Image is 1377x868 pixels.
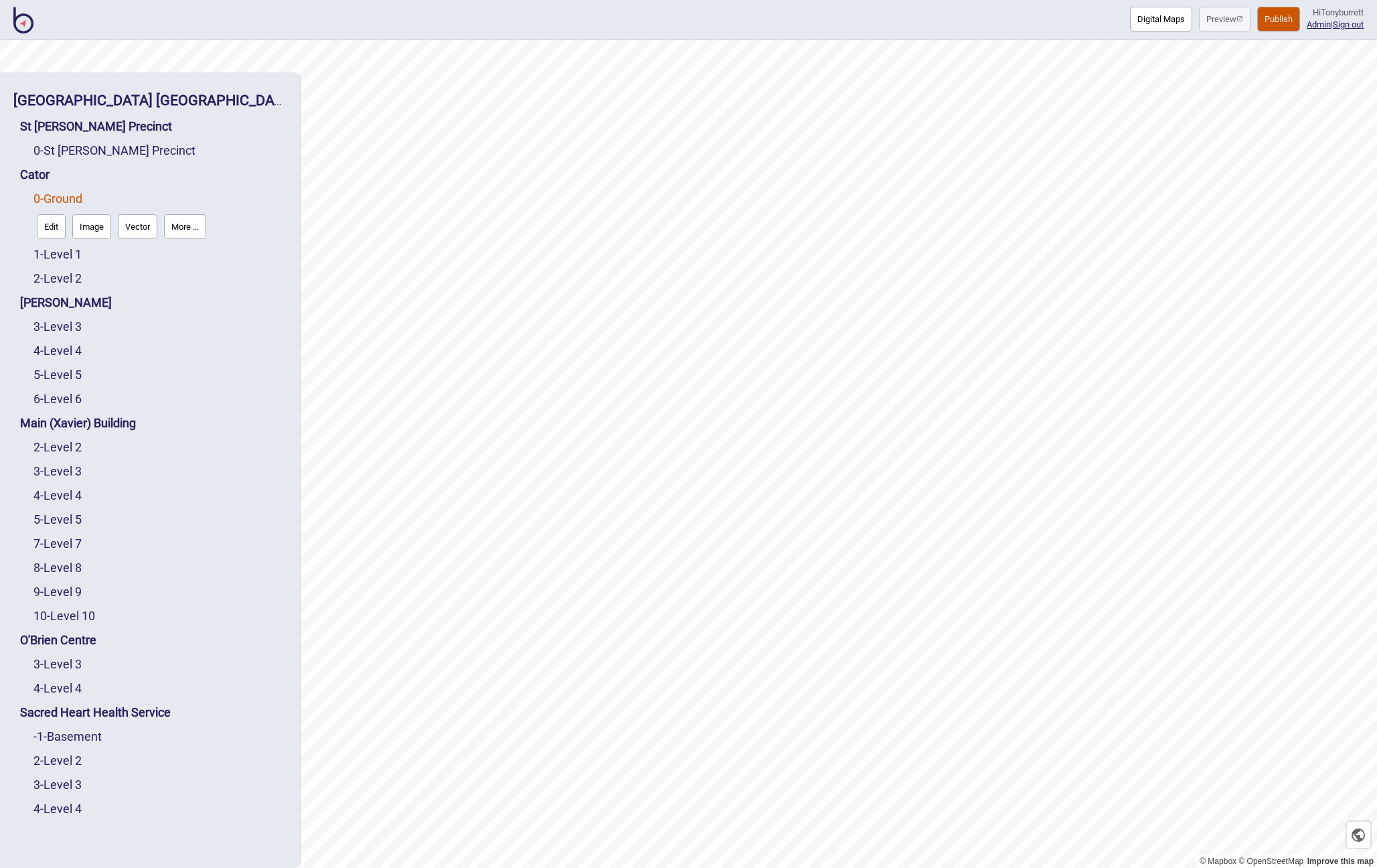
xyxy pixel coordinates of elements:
[33,508,287,532] div: Level 5
[13,7,33,33] img: BindiMaps CMS
[1307,7,1364,19] div: Hi Tonyburrett
[1130,7,1192,31] button: Digital Maps
[33,773,287,797] div: Level 3
[33,344,82,358] a: 4-Level 4
[33,512,82,526] a: 5-Level 5
[33,143,195,157] a: 0-St [PERSON_NAME] Precinct
[20,115,287,139] div: St Vincent's Precinct
[1236,15,1243,22] img: preview
[33,749,287,773] div: Level 2
[33,339,287,363] div: Level 4
[1199,7,1250,31] a: Previewpreview
[20,119,172,133] a: St [PERSON_NAME] Precinct
[72,214,111,239] button: Image
[33,315,287,339] div: Level 3
[33,363,287,387] div: Level 5
[33,652,287,676] div: Level 3
[33,247,82,261] a: 1-Level 1
[33,585,82,599] a: 9-Level 9
[161,211,210,242] a: More ...
[114,211,161,242] a: Vector
[20,411,287,435] div: Main (Xavier) Building
[33,561,82,575] a: 8-Level 8
[13,92,295,108] a: [GEOGRAPHIC_DATA] [GEOGRAPHIC_DATA]
[118,214,157,239] button: Vector
[33,187,287,242] div: Ground
[33,797,287,821] div: Level 4
[33,681,82,695] a: 4-Level 4
[33,676,287,701] div: Level 4
[1257,7,1300,31] button: Publish
[20,167,50,182] a: Cator
[33,609,95,623] a: 10-Level 10
[33,319,82,334] a: 3-Level 3
[33,484,287,508] div: Level 4
[33,139,287,163] div: St Vincent's Precinct
[33,604,287,628] div: Level 10
[20,628,287,652] div: O'Brien Centre
[33,488,82,502] a: 4-Level 4
[33,440,82,454] a: 2-Level 2
[33,729,102,743] a: -1-Basement
[33,464,82,478] a: 3-Level 3
[1307,19,1331,29] a: Admin
[33,242,287,267] div: Level 1
[164,214,206,239] button: More ...
[33,532,287,556] div: Level 7
[33,192,82,206] a: 0-Ground
[33,753,82,768] a: 2-Level 2
[33,802,82,816] a: 4-Level 4
[69,211,114,242] a: Image
[13,86,287,115] div: St Vincent's Public Hospital Sydney
[33,657,82,671] a: 3-Level 3
[20,295,112,309] a: [PERSON_NAME]
[20,705,171,719] a: Sacred Heart Health Service
[33,536,82,551] a: 7-Level 7
[1307,19,1333,29] span: |
[20,163,287,187] div: Cator
[33,271,82,285] a: 2-Level 2
[33,392,82,406] a: 6-Level 6
[1199,7,1250,31] button: Preview
[33,725,287,749] div: Basement
[20,701,287,725] div: Sacred Heart Health Service
[20,416,136,430] a: Main (Xavier) Building
[33,778,82,792] a: 3-Level 3
[33,580,287,604] div: Level 9
[20,633,96,647] a: O'Brien Centre
[33,459,287,484] div: Level 3
[37,214,66,239] button: Edit
[33,556,287,580] div: Level 8
[33,267,287,291] div: Level 2
[20,291,287,315] div: De Lacy
[33,211,69,242] a: Edit
[1238,857,1303,866] a: OpenStreetMap
[33,387,287,411] div: Level 6
[1307,857,1374,866] a: Map feedback
[1200,857,1236,866] a: Mapbox
[33,368,82,382] a: 5-Level 5
[1333,19,1364,29] button: Sign out
[33,435,287,459] div: Level 2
